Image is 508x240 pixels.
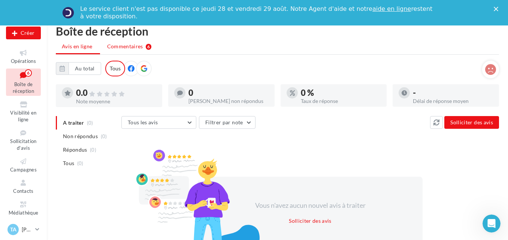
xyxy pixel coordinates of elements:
[246,201,375,210] div: Vous n'avez aucun nouvel avis à traiter
[444,116,499,129] button: Solliciter des avis
[6,127,41,153] a: Sollicitation d'avis
[56,25,499,37] div: Boîte de réception
[10,167,37,173] span: Campagnes
[77,160,84,166] span: (0)
[90,147,96,153] span: (0)
[372,5,411,12] a: aide en ligne
[413,89,493,97] div: -
[107,43,143,50] span: Commentaires
[188,89,269,97] div: 0
[105,61,125,76] div: Tous
[63,146,87,154] span: Répondus
[76,99,156,104] div: Note moyenne
[101,133,107,139] span: (0)
[22,226,32,233] p: [PERSON_NAME]
[6,47,41,66] a: Opérations
[199,116,255,129] button: Filtrer par note
[6,222,41,237] a: TA [PERSON_NAME]
[483,215,501,233] iframe: Intercom live chat
[286,216,335,225] button: Solliciter des avis
[63,160,74,167] span: Tous
[56,62,101,75] button: Au total
[10,138,36,151] span: Sollicitation d'avis
[6,99,41,124] a: Visibilité en ligne
[6,177,41,195] a: Contacts
[69,62,101,75] button: Au total
[6,156,41,174] a: Campagnes
[25,69,32,77] div: 6
[62,7,74,19] img: Profile image for Service-Client
[413,98,493,104] div: Délai de réponse moyen
[494,7,501,11] div: Fermer
[301,89,381,97] div: 0 %
[128,119,158,125] span: Tous les avis
[6,27,41,39] button: Créer
[13,188,34,194] span: Contacts
[188,98,269,104] div: [PERSON_NAME] non répondus
[10,226,16,233] span: TA
[13,81,34,94] span: Boîte de réception
[76,89,156,97] div: 0.0
[6,27,41,39] div: Nouvelle campagne
[301,98,381,104] div: Taux de réponse
[6,69,41,96] a: Boîte de réception6
[121,116,196,129] button: Tous les avis
[10,110,36,123] span: Visibilité en ligne
[63,133,98,140] span: Non répondus
[80,5,434,20] div: Le service client n'est pas disponible ce jeudi 28 et vendredi 29 août. Notre Agent d'aide et not...
[11,58,36,64] span: Opérations
[9,210,39,216] span: Médiathèque
[146,44,151,50] div: 6
[6,199,41,217] a: Médiathèque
